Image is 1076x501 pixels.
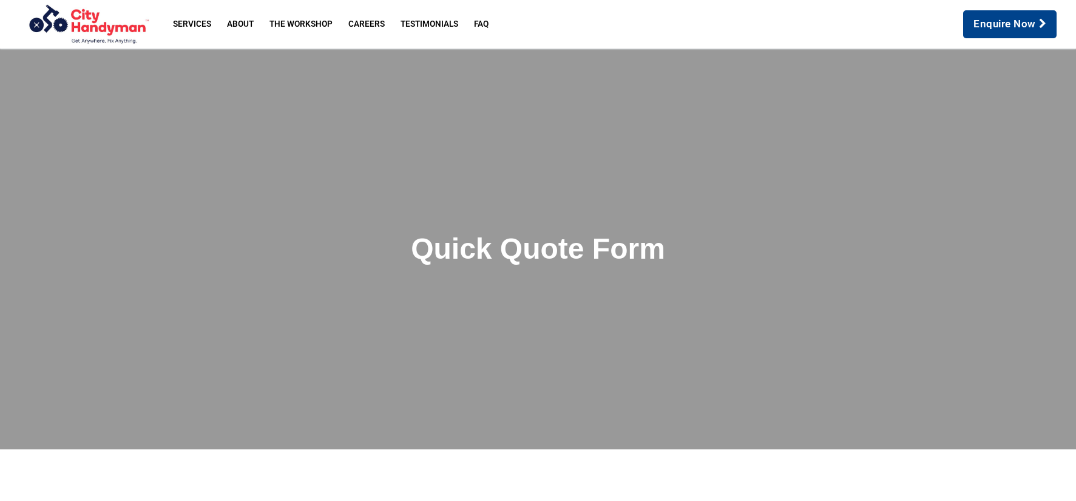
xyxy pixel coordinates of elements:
[340,13,393,36] a: Careers
[262,13,340,36] a: The Workshop
[269,20,333,29] span: The Workshop
[393,13,466,36] a: Testimonials
[474,20,489,29] span: FAQ
[401,20,458,29] span: Testimonials
[192,231,884,267] h2: Quick Quote Form
[348,20,385,29] span: Careers
[963,10,1057,38] a: Enquire Now
[466,13,496,36] a: FAQ
[219,13,262,36] a: About
[173,20,211,29] span: Services
[227,20,254,29] span: About
[15,4,160,45] img: City Handyman | Melbourne
[165,13,219,36] a: Services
